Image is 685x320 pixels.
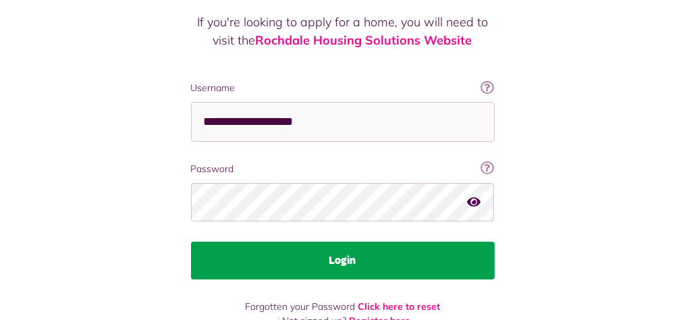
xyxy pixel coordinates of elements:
[245,300,355,313] span: Forgotten your Password
[191,162,495,176] label: Password
[191,13,495,49] p: If you're looking to apply for a home, you will need to visit the
[191,81,495,95] label: Username
[256,32,472,48] a: Rochdale Housing Solutions Website
[358,300,440,313] a: Click here to reset
[191,242,495,279] button: Login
